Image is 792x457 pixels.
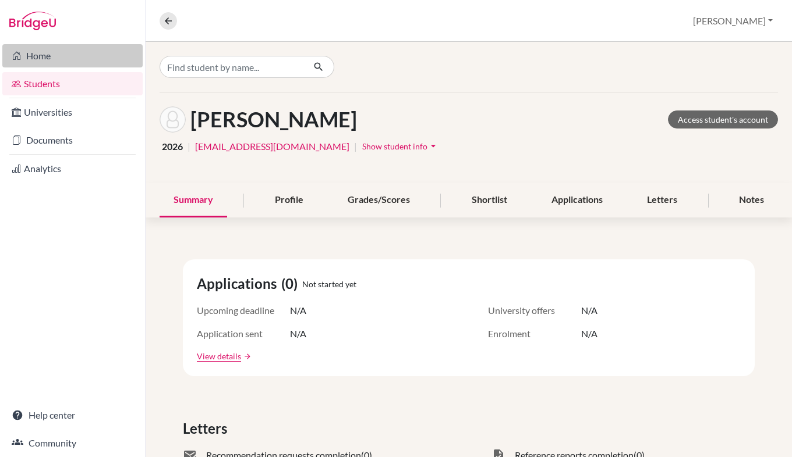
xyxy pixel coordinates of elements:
div: Grades/Scores [334,183,424,217]
span: 2026 [162,140,183,153]
div: Summary [160,183,227,217]
a: arrow_forward [241,352,252,360]
a: Documents [2,128,143,152]
div: Letters [633,183,691,217]
span: University offers [488,304,581,317]
div: Applications [538,183,617,217]
a: Access student's account [668,110,778,128]
img: Bridge-U [9,12,56,30]
span: Enrolment [488,327,581,341]
span: | [188,140,190,153]
span: N/A [290,304,306,317]
a: View details [197,350,241,362]
a: Home [2,44,143,67]
a: Analytics [2,157,143,180]
input: Find student by name... [160,56,304,78]
span: Applications [197,273,281,294]
a: Students [2,72,143,95]
span: | [354,140,357,153]
span: N/A [290,327,306,341]
img: Sumer Iyer's avatar [160,106,186,133]
span: N/A [581,327,597,341]
span: N/A [581,304,597,317]
span: Not started yet [302,278,356,290]
span: Show student info [362,141,427,151]
div: Shortlist [458,183,521,217]
span: (0) [281,273,302,294]
i: arrow_drop_down [427,140,439,152]
span: Application sent [197,327,290,341]
h1: [PERSON_NAME] [190,107,357,132]
button: Show student infoarrow_drop_down [362,137,440,155]
a: Community [2,431,143,455]
div: Notes [725,183,778,217]
span: Letters [183,418,232,439]
a: [EMAIL_ADDRESS][DOMAIN_NAME] [195,140,349,153]
div: Profile [261,183,317,217]
a: Help center [2,404,143,427]
a: Universities [2,101,143,124]
button: [PERSON_NAME] [688,10,778,32]
span: Upcoming deadline [197,304,290,317]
